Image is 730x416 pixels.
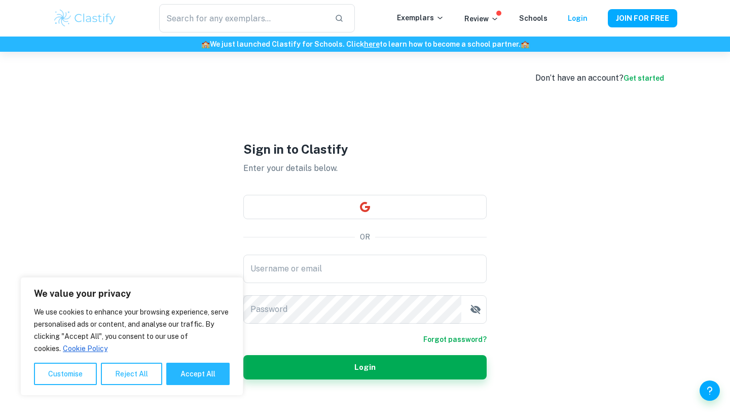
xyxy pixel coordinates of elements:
input: Search for any exemplars... [159,4,326,32]
button: Help and Feedback [700,380,720,401]
a: Login [568,14,588,22]
button: Reject All [101,363,162,385]
button: Accept All [166,363,230,385]
div: We value your privacy [20,277,243,396]
a: Cookie Policy [62,344,108,353]
a: here [364,40,380,48]
h1: Sign in to Clastify [243,140,487,158]
span: 🏫 [201,40,210,48]
p: Enter your details below. [243,162,487,175]
a: Get started [624,74,664,82]
div: Don’t have an account? [535,72,664,84]
p: Review [464,13,499,24]
button: Login [243,355,487,379]
span: 🏫 [521,40,529,48]
button: Customise [34,363,97,385]
p: OR [360,231,370,242]
button: JOIN FOR FREE [608,9,677,27]
a: Forgot password? [423,334,487,345]
p: We use cookies to enhance your browsing experience, serve personalised ads or content, and analys... [34,306,230,355]
a: Schools [519,14,547,22]
img: Clastify logo [53,8,117,28]
p: Exemplars [397,12,444,23]
p: We value your privacy [34,288,230,300]
h6: We just launched Clastify for Schools. Click to learn how to become a school partner. [2,39,728,50]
